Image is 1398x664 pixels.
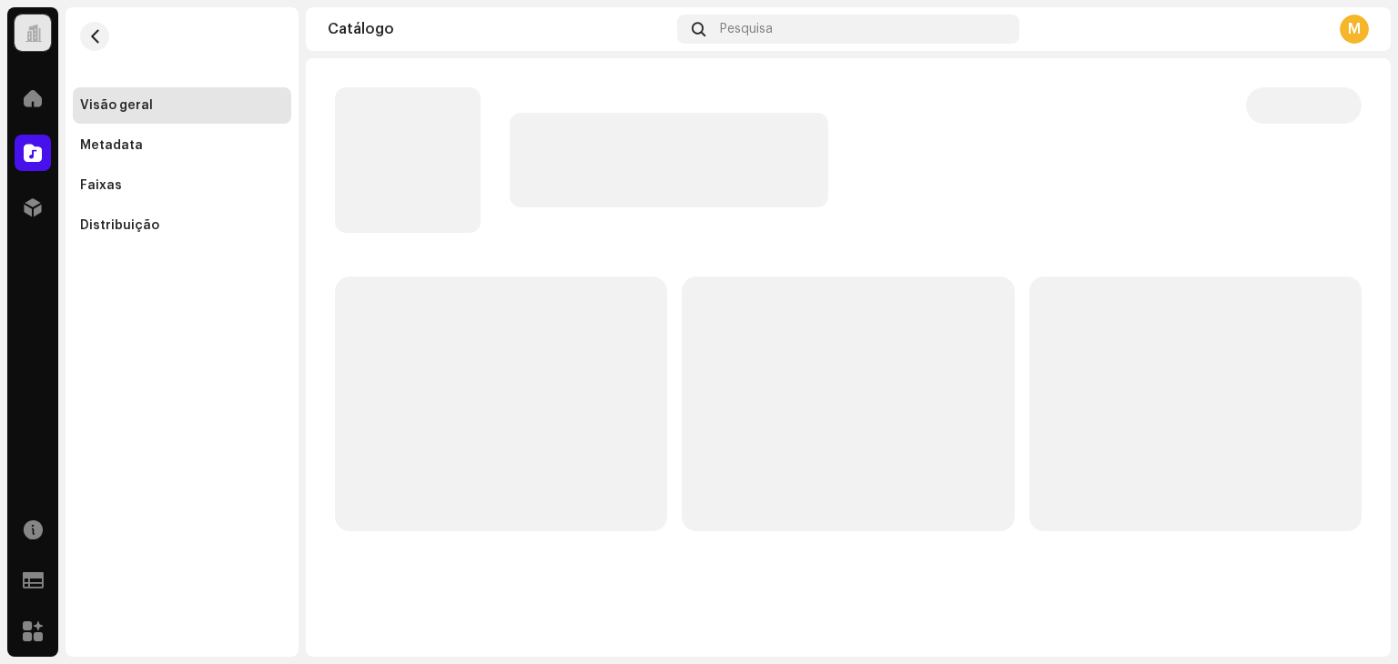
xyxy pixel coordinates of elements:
re-m-nav-item: Faixas [73,167,291,204]
div: Visão geral [80,98,153,113]
div: Faixas [80,178,122,193]
div: Metadata [80,138,143,153]
re-m-nav-item: Visão geral [73,87,291,124]
re-m-nav-item: Distribuição [73,207,291,244]
re-m-nav-item: Metadata [73,127,291,164]
span: Pesquisa [720,22,773,36]
div: Catálogo [328,22,670,36]
div: Distribuição [80,218,159,233]
div: M [1340,15,1369,44]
